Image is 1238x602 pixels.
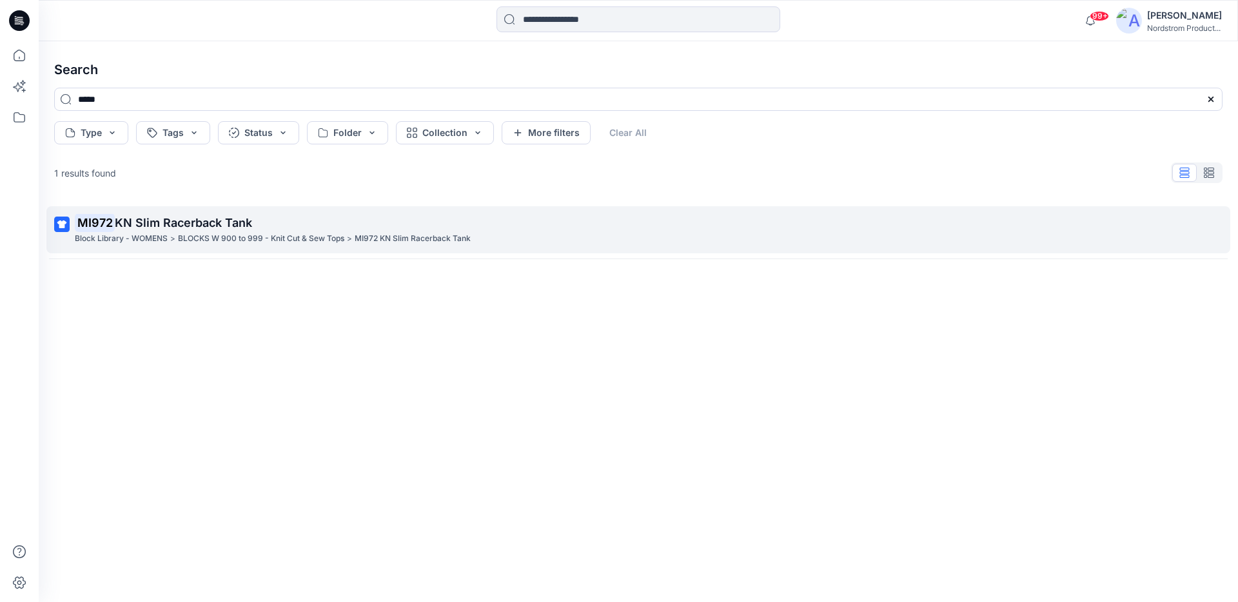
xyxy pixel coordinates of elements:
p: Block Library - WOMENS [75,232,168,246]
button: Folder [307,121,388,144]
button: More filters [502,121,591,144]
p: BLOCKS W 900 to 999 - Knit Cut & Sew Tops [178,232,344,246]
div: [PERSON_NAME] [1147,8,1222,23]
img: avatar [1116,8,1142,34]
div: Nordstrom Product... [1147,23,1222,33]
p: > [170,232,175,246]
p: MI972 KN Slim Racerback Tank [355,232,471,246]
span: KN Slim Racerback Tank [115,216,252,229]
a: MI972KN Slim Racerback TankBlock Library - WOMENS>BLOCKS W 900 to 999 - Knit Cut & Sew Tops>MI972... [46,206,1230,253]
button: Type [54,121,128,144]
p: > [347,232,352,246]
h4: Search [44,52,1233,88]
button: Collection [396,121,494,144]
mark: MI972 [75,213,115,231]
button: Status [218,121,299,144]
button: Tags [136,121,210,144]
span: 99+ [1090,11,1109,21]
p: 1 results found [54,166,116,180]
